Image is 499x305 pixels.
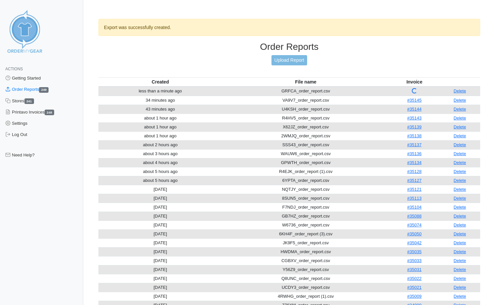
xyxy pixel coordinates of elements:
[98,158,222,167] td: about 4 hours ago
[407,214,421,219] a: #35088
[98,105,222,114] td: 43 minutes ago
[24,98,34,104] span: 241
[222,194,389,203] td: 8SUN5_order_report.csv
[222,114,389,122] td: R4HV5_order_report.csv
[98,194,222,203] td: [DATE]
[98,114,222,122] td: about 1 hour ago
[454,240,466,245] a: Delete
[454,124,466,129] a: Delete
[98,167,222,176] td: about 5 hours ago
[454,169,466,174] a: Delete
[454,88,466,93] a: Delete
[454,222,466,227] a: Delete
[98,203,222,212] td: [DATE]
[454,196,466,201] a: Delete
[454,231,466,236] a: Delete
[98,149,222,158] td: about 3 hours ago
[98,122,222,131] td: about 1 hour ago
[222,122,389,131] td: X62JZ_order_report.csv
[222,77,389,86] th: File name
[98,292,222,301] td: [DATE]
[222,140,389,149] td: SSS43_order_report.csv
[407,285,421,290] a: #35021
[454,133,466,138] a: Delete
[222,265,389,274] td: Y56Z9_order_report.csv
[454,116,466,120] a: Delete
[454,178,466,183] a: Delete
[454,294,466,299] a: Delete
[407,98,421,103] a: #35145
[407,240,421,245] a: #35042
[98,265,222,274] td: [DATE]
[454,160,466,165] a: Delete
[222,238,389,247] td: JK9F5_order_report.csv
[222,274,389,283] td: Q8UNC_order_report.csv
[98,77,222,86] th: Created
[222,86,389,96] td: GRFCA_order_report.csv
[98,238,222,247] td: [DATE]
[407,196,421,201] a: #35113
[407,151,421,156] a: #35136
[222,247,389,256] td: HWDMA_order_report.csv
[454,107,466,112] a: Delete
[407,142,421,147] a: #35137
[407,133,421,138] a: #35138
[98,140,222,149] td: about 2 hours ago
[98,247,222,256] td: [DATE]
[222,105,389,114] td: U4KSH_order_report.csv
[407,276,421,281] a: #35022
[98,185,222,194] td: [DATE]
[454,249,466,254] a: Delete
[222,220,389,229] td: W6736_order_report.csv
[407,294,421,299] a: #35009
[222,212,389,220] td: GB7HZ_order_report.csv
[454,276,466,281] a: Delete
[407,231,421,236] a: #35050
[222,167,389,176] td: R4EJK_order_report (1).csv
[98,131,222,140] td: about 1 hour ago
[271,55,307,65] a: Upload Report
[222,185,389,194] td: NQTJY_order_report.csv
[5,67,23,71] span: Actions
[454,214,466,219] a: Delete
[222,283,389,292] td: UCDY3_order_report.csv
[454,267,466,272] a: Delete
[389,77,440,86] th: Invoice
[407,205,421,210] a: #35104
[407,249,421,254] a: #35035
[98,176,222,185] td: about 5 hours ago
[454,142,466,147] a: Delete
[98,274,222,283] td: [DATE]
[222,149,389,158] td: WAUW6_order_report.csv
[222,256,389,265] td: CGBXV_order_report.csv
[407,222,421,227] a: #35074
[39,87,49,93] span: 249
[454,258,466,263] a: Delete
[407,267,421,272] a: #35031
[407,160,421,165] a: #35134
[222,131,389,140] td: 2WMJQ_order_report.csv
[222,158,389,167] td: GPWTH_order_report.csv
[407,187,421,192] a: #35121
[454,187,466,192] a: Delete
[407,116,421,120] a: #35143
[222,229,389,238] td: 6KH4F_order_report (3).csv
[454,205,466,210] a: Delete
[407,124,421,129] a: #35139
[454,151,466,156] a: Delete
[98,41,480,52] h3: Order Reports
[98,256,222,265] td: [DATE]
[98,220,222,229] td: [DATE]
[98,86,222,96] td: less than a minute ago
[454,285,466,290] a: Delete
[98,212,222,220] td: [DATE]
[98,229,222,238] td: [DATE]
[407,169,421,174] a: #35128
[454,98,466,103] a: Delete
[222,292,389,301] td: 4RWHG_order_report (1).csv
[407,107,421,112] a: #35144
[407,258,421,263] a: #35033
[98,96,222,105] td: 34 minutes ago
[222,203,389,212] td: F7NDJ_order_report.csv
[222,96,389,105] td: VA9V7_order_report.csv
